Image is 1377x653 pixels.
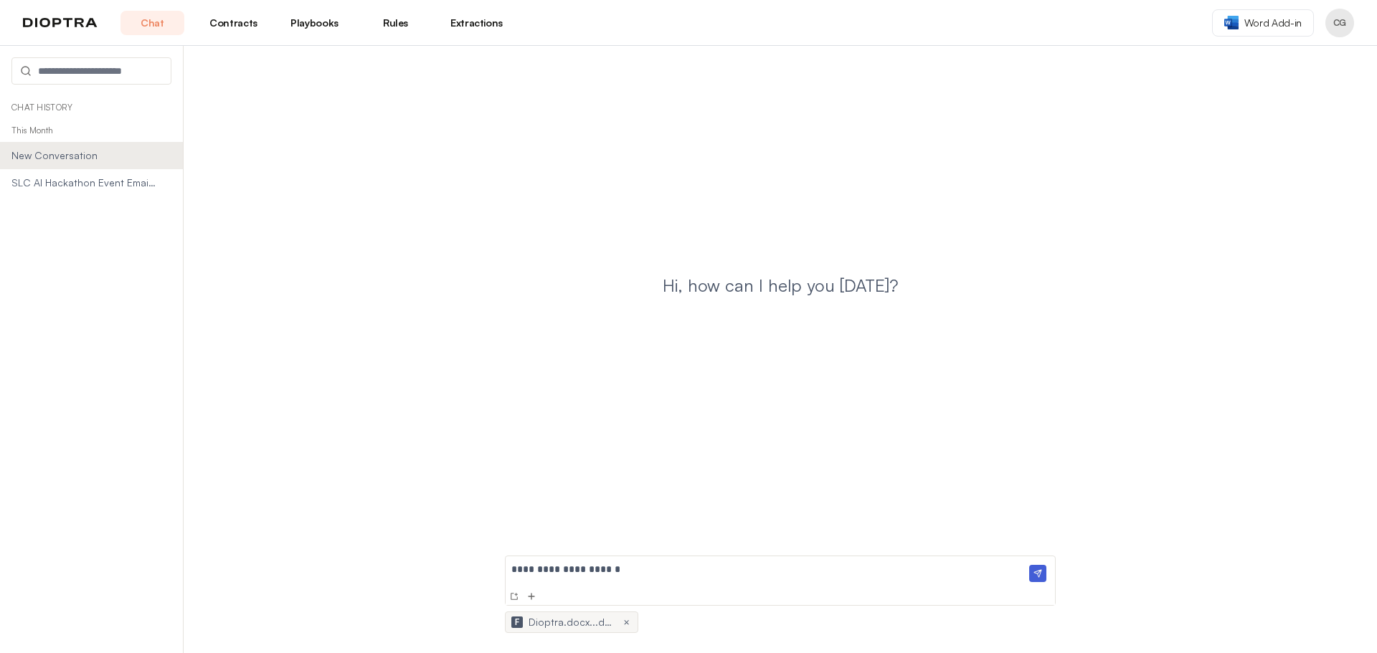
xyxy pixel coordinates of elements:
a: Extractions [445,11,508,35]
img: New Conversation [508,591,520,602]
a: Rules [364,11,427,35]
button: Add Files [524,589,539,604]
span: F [515,616,519,628]
img: logo [23,18,98,28]
span: SLC AI Hackathon Event Email Draft [11,176,156,190]
p: Chat History [11,102,171,113]
a: Word Add-in [1212,9,1314,37]
a: Contracts [202,11,265,35]
button: Profile menu [1325,9,1354,37]
img: Add Files [526,591,537,602]
a: Chat [120,11,184,35]
span: New Conversation [11,148,156,163]
img: word [1224,16,1239,29]
span: Dioptra.docx...docx [529,615,615,629]
button: × [620,616,632,628]
button: New Conversation [507,589,521,604]
span: Word Add-in [1244,16,1302,30]
img: Send [1029,565,1046,582]
h1: Hi, how can I help you [DATE]? [663,274,899,297]
a: Playbooks [283,11,346,35]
